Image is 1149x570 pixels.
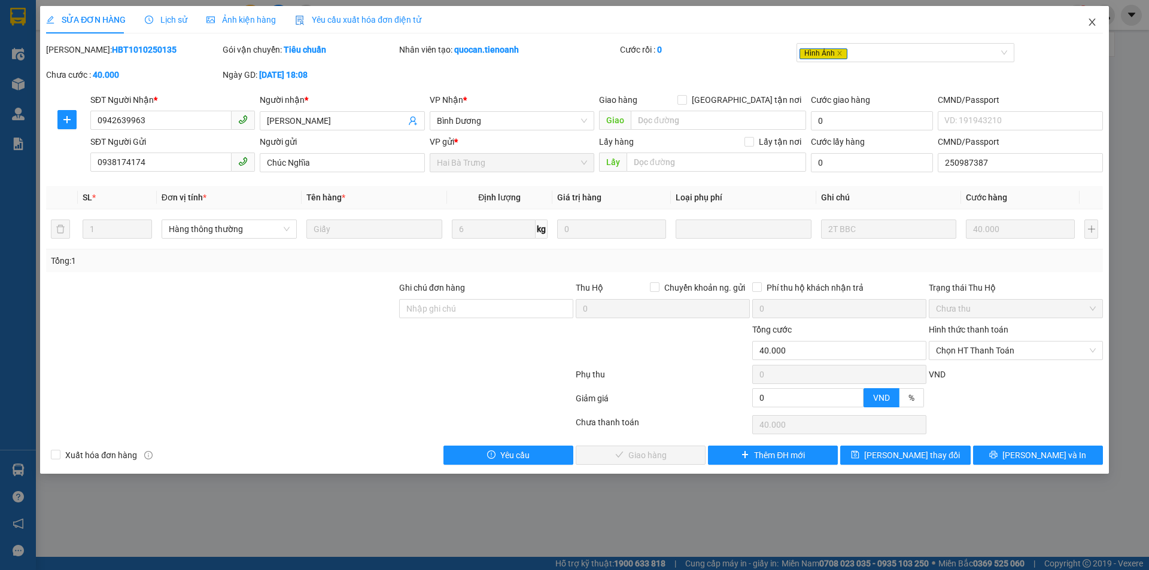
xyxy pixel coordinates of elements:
[576,283,603,292] span: Thu Hộ
[93,70,119,80] b: 40.000
[752,325,792,334] span: Tổng cước
[864,449,960,462] span: [PERSON_NAME] thay đổi
[162,193,206,202] span: Đơn vị tính
[627,153,806,172] input: Dọc đường
[1087,17,1097,27] span: close
[599,111,631,130] span: Giao
[840,446,970,465] button: save[PERSON_NAME] thay đổi
[762,281,868,294] span: Phí thu hộ khách nhận trả
[169,220,290,238] span: Hàng thông thường
[659,281,750,294] span: Chuyển khoản ng. gửi
[741,450,749,460] span: plus
[966,193,1007,202] span: Cước hàng
[437,154,587,172] span: Hai Bà Trưng
[259,70,308,80] b: [DATE] 18:08
[487,450,496,460] span: exclamation-circle
[90,135,255,148] div: SĐT Người Gửi
[576,446,706,465] button: checkGiao hàng
[536,220,548,239] span: kg
[83,193,92,202] span: SL
[599,95,637,105] span: Giao hàng
[574,392,751,413] div: Giảm giá
[873,393,890,403] span: VND
[631,111,806,130] input: Dọc đường
[800,48,847,59] span: Hình Ảnh
[408,116,418,126] span: user-add
[936,342,1096,359] span: Chọn HT Thanh Toán
[112,45,177,54] b: HBT1010250135
[837,50,843,56] span: close
[1075,6,1109,39] button: Close
[399,283,465,292] label: Ghi chú đơn hàng
[1084,220,1098,239] button: plus
[60,449,142,462] span: Xuất hóa đơn hàng
[430,135,594,148] div: VP gửi
[929,325,1008,334] label: Hình thức thanh toán
[574,416,751,437] div: Chưa thanh toán
[574,368,751,389] div: Phụ thu
[754,135,806,148] span: Lấy tận nơi
[46,15,126,25] span: SỬA ĐƠN HÀNG
[144,451,153,459] span: info-circle
[557,193,601,202] span: Giá trị hàng
[223,68,397,81] div: Ngày GD:
[145,15,187,25] span: Lịch sử
[399,43,618,56] div: Nhân viên tạo:
[938,135,1102,148] div: CMND/Passport
[295,16,305,25] img: icon
[708,446,838,465] button: plusThêm ĐH mới
[46,68,220,81] div: Chưa cước :
[687,93,806,106] span: [GEOGRAPHIC_DATA] tận nơi
[811,95,870,105] label: Cước giao hàng
[929,370,946,379] span: VND
[206,15,276,25] span: Ảnh kiện hàng
[306,220,442,239] input: VD: Bàn, Ghế
[821,220,956,239] input: Ghi Chú
[206,16,215,24] span: picture
[500,449,530,462] span: Yêu cầu
[295,15,421,25] span: Yêu cầu xuất hóa đơn điện tử
[46,43,220,56] div: [PERSON_NAME]:
[938,93,1102,106] div: CMND/Passport
[90,93,255,106] div: SĐT Người Nhận
[936,300,1096,318] span: Chưa thu
[908,393,914,403] span: %
[599,137,634,147] span: Lấy hàng
[454,45,519,54] b: quocan.tienoanh
[223,43,397,56] div: Gói vận chuyển:
[284,45,326,54] b: Tiêu chuẩn
[816,186,961,209] th: Ghi chú
[1002,449,1086,462] span: [PERSON_NAME] và In
[306,193,345,202] span: Tên hàng
[811,153,933,172] input: Cước lấy hàng
[620,43,794,56] div: Cước rồi :
[437,112,587,130] span: Bình Dương
[145,16,153,24] span: clock-circle
[238,157,248,166] span: phone
[260,135,424,148] div: Người gửi
[51,220,70,239] button: delete
[811,137,865,147] label: Cước lấy hàng
[599,153,627,172] span: Lấy
[754,449,805,462] span: Thêm ĐH mới
[443,446,573,465] button: exclamation-circleYêu cầu
[966,220,1075,239] input: 0
[399,299,573,318] input: Ghi chú đơn hàng
[929,281,1103,294] div: Trạng thái Thu Hộ
[657,45,662,54] b: 0
[58,115,76,124] span: plus
[57,110,77,129] button: plus
[260,93,424,106] div: Người nhận
[478,193,521,202] span: Định lượng
[671,186,816,209] th: Loại phụ phí
[51,254,443,267] div: Tổng: 1
[989,450,998,460] span: printer
[973,446,1103,465] button: printer[PERSON_NAME] và In
[430,95,463,105] span: VP Nhận
[238,115,248,124] span: phone
[851,450,859,460] span: save
[557,220,666,239] input: 0
[46,16,54,24] span: edit
[811,111,933,130] input: Cước giao hàng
